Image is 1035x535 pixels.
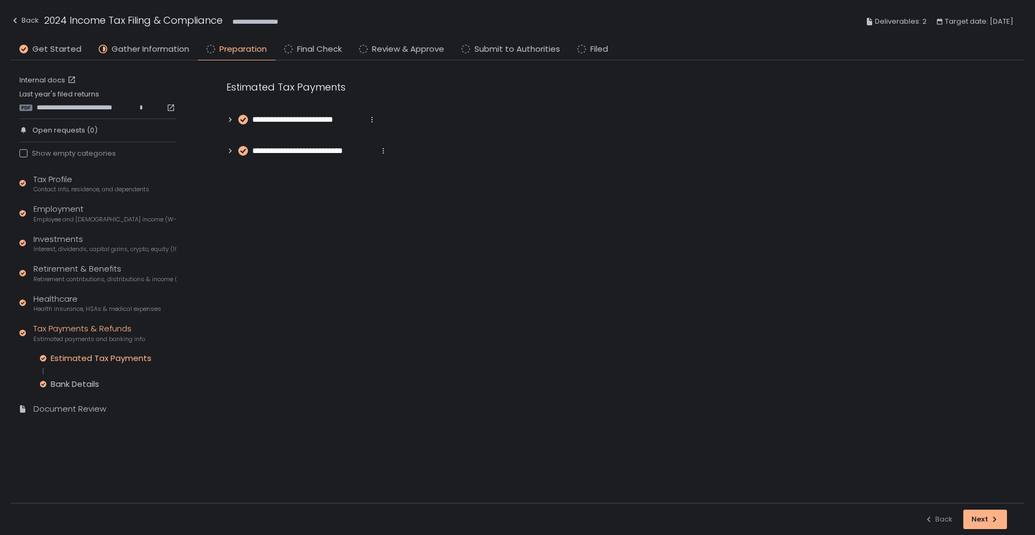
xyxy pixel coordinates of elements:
button: Back [924,510,953,529]
button: Next [963,510,1007,529]
span: Retirement contributions, distributions & income (1099-R, 5498) [33,275,176,283]
div: Back [924,515,953,524]
span: Deliverables: 2 [875,15,927,28]
button: Back [11,13,39,31]
span: Submit to Authorities [474,43,560,55]
div: Back [11,14,39,27]
div: Document Review [33,403,106,415]
div: Bank Details [51,379,99,390]
div: Healthcare [33,293,161,314]
span: Contact info, residence, and dependents [33,185,149,193]
span: Target date: [DATE] [945,15,1013,28]
span: Preparation [219,43,267,55]
span: Employee and [DEMOGRAPHIC_DATA] income (W-2s) [33,216,176,224]
span: Interest, dividends, capital gains, crypto, equity (1099s, K-1s) [33,245,176,253]
a: Internal docs [19,75,78,85]
div: Employment [33,203,176,224]
span: Estimated payments and banking info [33,335,145,343]
h1: 2024 Income Tax Filing & Compliance [44,13,223,27]
div: Investments [33,233,176,254]
span: Filed [590,43,608,55]
div: Estimated Tax Payments [51,353,151,364]
div: Tax Profile [33,173,149,194]
div: Retirement & Benefits [33,263,176,283]
span: Final Check [297,43,342,55]
div: Next [971,515,999,524]
div: Estimated Tax Payments [226,80,744,94]
span: Gather Information [112,43,189,55]
span: Open requests (0) [32,126,98,135]
span: Get Started [32,43,81,55]
div: Last year's filed returns [19,89,176,112]
div: Tax Payments & Refunds [33,323,145,343]
span: Health insurance, HSAs & medical expenses [33,305,161,313]
span: Review & Approve [372,43,444,55]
